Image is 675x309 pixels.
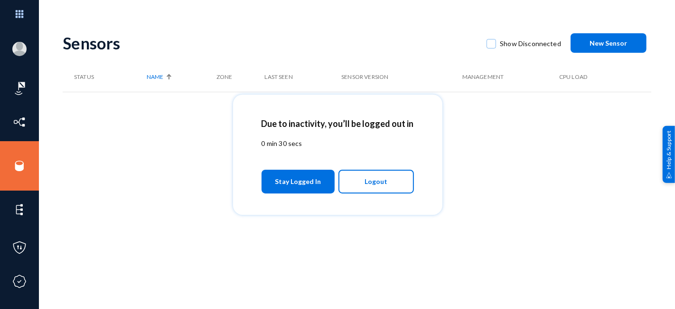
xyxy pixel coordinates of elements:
span: Logout [365,174,387,190]
button: Logout [338,170,414,193]
button: Stay Logged In [262,170,335,193]
p: 0 min 30 secs [262,138,414,148]
span: Stay Logged In [275,173,321,190]
h2: Due to inactivity, you’ll be logged out in [262,118,414,129]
